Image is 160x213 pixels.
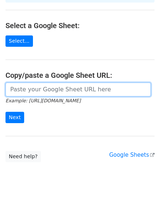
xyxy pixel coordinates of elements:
a: Select... [5,35,33,47]
a: Google Sheets [109,152,155,158]
h4: Select a Google Sheet: [5,21,155,30]
h4: Copy/paste a Google Sheet URL: [5,71,155,80]
iframe: Chat Widget [123,178,160,213]
input: Next [5,112,24,123]
a: Need help? [5,151,41,162]
small: Example: [URL][DOMAIN_NAME] [5,98,81,103]
input: Paste your Google Sheet URL here [5,83,151,96]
